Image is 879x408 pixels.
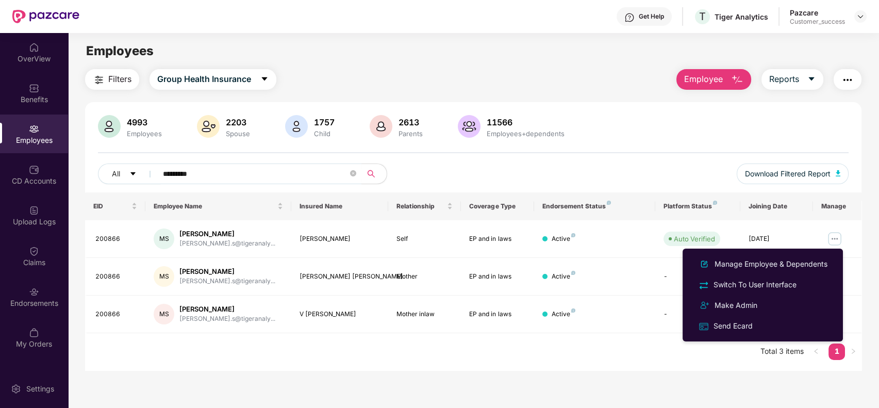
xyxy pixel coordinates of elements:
img: svg+xml;base64,PHN2ZyBpZD0iQ0RfQWNjb3VudHMiIGRhdGEtbmFtZT0iQ0QgQWNjb3VudHMiIHhtbG5zPSJodHRwOi8vd3... [29,165,39,175]
button: Filters [85,69,139,90]
div: [PERSON_NAME].s@tigeranaly... [179,276,275,286]
div: MS [154,266,174,287]
div: Pazcare [790,8,845,18]
button: Reportscaret-down [761,69,823,90]
img: manageButton [826,231,843,247]
th: Coverage Type [461,192,534,220]
div: [PERSON_NAME].s@tigeranaly... [179,239,275,249]
button: Allcaret-down [98,164,161,184]
td: - [655,258,740,296]
th: Insured Name [291,192,388,220]
img: svg+xml;base64,PHN2ZyBpZD0iVXBsb2FkX0xvZ3MiIGRhdGEtbmFtZT0iVXBsb2FkIExvZ3MiIHhtbG5zPSJodHRwOi8vd3... [29,205,39,216]
div: EP and in laws [469,234,525,244]
th: Joining Date [740,192,813,220]
img: svg+xml;base64,PHN2ZyBpZD0iTXlfT3JkZXJzIiBkYXRhLW5hbWU9Ik15IE9yZGVycyIgeG1sbnM9Imh0dHA6Ly93d3cudz... [29,328,39,338]
a: 1 [828,344,845,359]
button: Employee [676,69,751,90]
span: Group Health Insurance [157,73,251,86]
span: close-circle [350,169,356,179]
img: svg+xml;base64,PHN2ZyB4bWxucz0iaHR0cDovL3d3dy53My5vcmcvMjAwMC9zdmciIHdpZHRoPSIxNiIgaGVpZ2h0PSIxNi... [698,321,709,332]
li: Previous Page [808,344,824,360]
th: Manage [813,192,861,220]
li: Total 3 items [760,344,804,360]
th: EID [85,192,146,220]
div: [PERSON_NAME] [179,229,275,239]
span: Employees [86,43,154,58]
span: Employee Name [154,202,275,210]
div: [DATE] [749,234,805,244]
img: svg+xml;base64,PHN2ZyBpZD0iRHJvcGRvd24tMzJ4MzIiIHhtbG5zPSJodHRwOi8vd3d3LnczLm9yZy8yMDAwL3N2ZyIgd2... [856,12,865,21]
img: svg+xml;base64,PHN2ZyB4bWxucz0iaHR0cDovL3d3dy53My5vcmcvMjAwMC9zdmciIHhtbG5zOnhsaW5rPSJodHRwOi8vd3... [458,115,480,138]
span: right [850,348,856,354]
th: Relationship [388,192,461,220]
div: Active [552,234,575,244]
img: svg+xml;base64,PHN2ZyBpZD0iU2V0dGluZy0yMHgyMCIgeG1sbnM9Imh0dHA6Ly93d3cudzMub3JnLzIwMDAvc3ZnIiB3aW... [11,384,21,394]
li: 1 [828,344,845,360]
div: Parents [396,129,425,138]
div: Tiger Analytics [715,12,768,22]
img: svg+xml;base64,PHN2ZyB4bWxucz0iaHR0cDovL3d3dy53My5vcmcvMjAwMC9zdmciIHhtbG5zOnhsaW5rPSJodHRwOi8vd3... [698,258,710,270]
div: Auto Verified [674,234,715,244]
div: MS [154,229,174,249]
div: 200866 [95,309,138,319]
span: T [699,10,706,23]
div: [PERSON_NAME] [179,267,275,276]
div: 4993 [125,117,164,127]
div: Get Help [639,12,664,21]
button: left [808,344,824,360]
img: svg+xml;base64,PHN2ZyB4bWxucz0iaHR0cDovL3d3dy53My5vcmcvMjAwMC9zdmciIHhtbG5zOnhsaW5rPSJodHRwOi8vd3... [197,115,220,138]
div: Employees [125,129,164,138]
img: svg+xml;base64,PHN2ZyBpZD0iQmVuZWZpdHMiIHhtbG5zPSJodHRwOi8vd3d3LnczLm9yZy8yMDAwL3N2ZyIgd2lkdGg9Ij... [29,83,39,93]
span: left [813,348,819,354]
li: Next Page [845,344,861,360]
span: caret-down [260,75,269,84]
div: 1757 [312,117,337,127]
div: Manage Employee & Dependents [712,258,830,270]
img: svg+xml;base64,PHN2ZyB4bWxucz0iaHR0cDovL3d3dy53My5vcmcvMjAwMC9zdmciIHdpZHRoPSIyNCIgaGVpZ2h0PSIyNC... [698,299,710,312]
span: caret-down [807,75,816,84]
div: Active [552,272,575,282]
img: svg+xml;base64,PHN2ZyB4bWxucz0iaHR0cDovL3d3dy53My5vcmcvMjAwMC9zdmciIHdpZHRoPSIyNCIgaGVpZ2h0PSIyNC... [698,280,709,291]
img: svg+xml;base64,PHN2ZyB4bWxucz0iaHR0cDovL3d3dy53My5vcmcvMjAwMC9zdmciIHdpZHRoPSIyNCIgaGVpZ2h0PSIyNC... [841,74,854,86]
div: Endorsement Status [542,202,647,210]
div: 200866 [95,234,138,244]
div: Switch To User Interface [711,279,799,290]
button: Download Filtered Report [737,164,849,184]
div: [PERSON_NAME] [PERSON_NAME] [300,272,380,282]
button: right [845,344,861,360]
button: Group Health Insurancecaret-down [150,69,276,90]
img: svg+xml;base64,PHN2ZyB4bWxucz0iaHR0cDovL3d3dy53My5vcmcvMjAwMC9zdmciIHdpZHRoPSI4IiBoZWlnaHQ9IjgiIH... [571,271,575,275]
img: svg+xml;base64,PHN2ZyB4bWxucz0iaHR0cDovL3d3dy53My5vcmcvMjAwMC9zdmciIHhtbG5zOnhsaW5rPSJodHRwOi8vd3... [731,74,743,86]
img: svg+xml;base64,PHN2ZyB4bWxucz0iaHR0cDovL3d3dy53My5vcmcvMjAwMC9zdmciIHdpZHRoPSI4IiBoZWlnaHQ9IjgiIH... [571,233,575,237]
img: svg+xml;base64,PHN2ZyBpZD0iRW5kb3JzZW1lbnRzIiB4bWxucz0iaHR0cDovL3d3dy53My5vcmcvMjAwMC9zdmciIHdpZH... [29,287,39,297]
div: V [PERSON_NAME] [300,309,380,319]
img: svg+xml;base64,PHN2ZyB4bWxucz0iaHR0cDovL3d3dy53My5vcmcvMjAwMC9zdmciIHdpZHRoPSI4IiBoZWlnaHQ9IjgiIH... [607,201,611,205]
div: 2613 [396,117,425,127]
span: All [112,168,120,179]
th: Employee Name [145,192,291,220]
div: Self [396,234,453,244]
button: search [361,164,387,184]
img: svg+xml;base64,PHN2ZyBpZD0iSGVscC0zMngzMiIgeG1sbnM9Imh0dHA6Ly93d3cudzMub3JnLzIwMDAvc3ZnIiB3aWR0aD... [624,12,635,23]
img: svg+xml;base64,PHN2ZyBpZD0iQ2xhaW0iIHhtbG5zPSJodHRwOi8vd3d3LnczLm9yZy8yMDAwL3N2ZyIgd2lkdGg9IjIwIi... [29,246,39,256]
span: Relationship [396,202,445,210]
img: svg+xml;base64,PHN2ZyBpZD0iRW1wbG95ZWVzIiB4bWxucz0iaHR0cDovL3d3dy53My5vcmcvMjAwMC9zdmciIHdpZHRoPS... [29,124,39,134]
img: svg+xml;base64,PHN2ZyB4bWxucz0iaHR0cDovL3d3dy53My5vcmcvMjAwMC9zdmciIHhtbG5zOnhsaW5rPSJodHRwOi8vd3... [285,115,308,138]
div: Employees+dependents [485,129,567,138]
div: Mother [396,272,453,282]
img: svg+xml;base64,PHN2ZyB4bWxucz0iaHR0cDovL3d3dy53My5vcmcvMjAwMC9zdmciIHdpZHRoPSI4IiBoZWlnaHQ9IjgiIH... [571,308,575,313]
div: EP and in laws [469,309,525,319]
img: svg+xml;base64,PHN2ZyBpZD0iSG9tZSIgeG1sbnM9Imh0dHA6Ly93d3cudzMub3JnLzIwMDAvc3ZnIiB3aWR0aD0iMjAiIG... [29,42,39,53]
span: close-circle [350,170,356,176]
span: Employee [684,73,723,86]
div: [PERSON_NAME].s@tigeranaly... [179,314,275,324]
td: - [655,296,740,333]
img: svg+xml;base64,PHN2ZyB4bWxucz0iaHR0cDovL3d3dy53My5vcmcvMjAwMC9zdmciIHdpZHRoPSI4IiBoZWlnaHQ9IjgiIH... [713,201,717,205]
div: 200866 [95,272,138,282]
img: svg+xml;base64,PHN2ZyB4bWxucz0iaHR0cDovL3d3dy53My5vcmcvMjAwMC9zdmciIHhtbG5zOnhsaW5rPSJodHRwOi8vd3... [370,115,392,138]
div: MS [154,304,174,324]
div: Platform Status [664,202,732,210]
div: Mother inlaw [396,309,453,319]
div: Spouse [224,129,252,138]
div: Customer_success [790,18,845,26]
